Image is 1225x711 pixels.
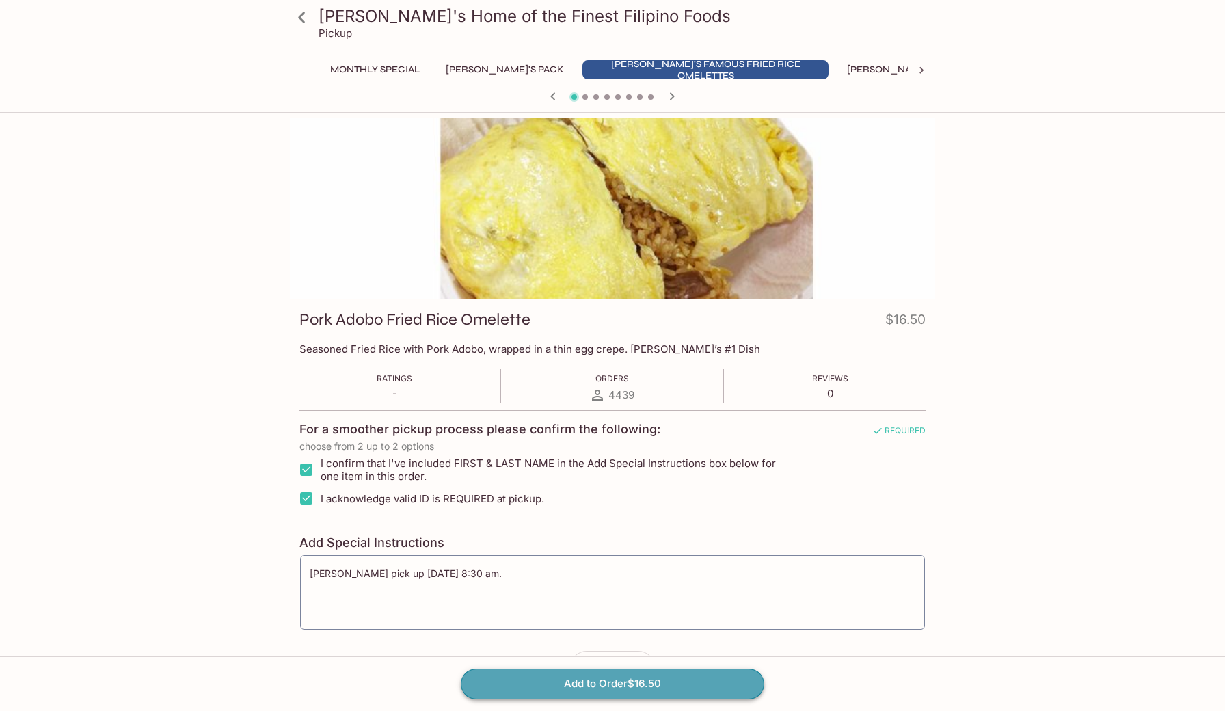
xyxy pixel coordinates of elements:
[461,669,764,699] button: Add to Order$16.50
[299,343,926,355] p: Seasoned Fried Rice with Pork Adobo, wrapped in a thin egg crepe. [PERSON_NAME]’s #1 Dish
[812,373,848,384] span: Reviews
[321,492,544,505] span: I acknowledge valid ID is REQUIRED at pickup.
[582,60,829,79] button: [PERSON_NAME]'s Famous Fried Rice Omelettes
[290,118,935,299] div: Pork Adobo Fried Rice Omelette
[299,535,926,550] h4: Add Special Instructions
[319,5,930,27] h3: [PERSON_NAME]'s Home of the Finest Filipino Foods
[608,388,634,401] span: 4439
[872,425,926,441] span: REQUIRED
[885,309,926,336] h4: $16.50
[438,60,571,79] button: [PERSON_NAME]'s Pack
[812,387,848,400] p: 0
[319,27,352,40] p: Pickup
[299,441,926,452] p: choose from 2 up to 2 options
[377,387,412,400] p: -
[377,373,412,384] span: Ratings
[323,60,427,79] button: Monthly Special
[595,373,629,384] span: Orders
[299,422,660,437] h4: For a smoother pickup process please confirm the following:
[321,457,794,483] span: I confirm that I've included FIRST & LAST NAME in the Add Special Instructions box below for one ...
[839,60,1014,79] button: [PERSON_NAME]'s Mixed Plates
[299,309,530,330] h3: Pork Adobo Fried Rice Omelette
